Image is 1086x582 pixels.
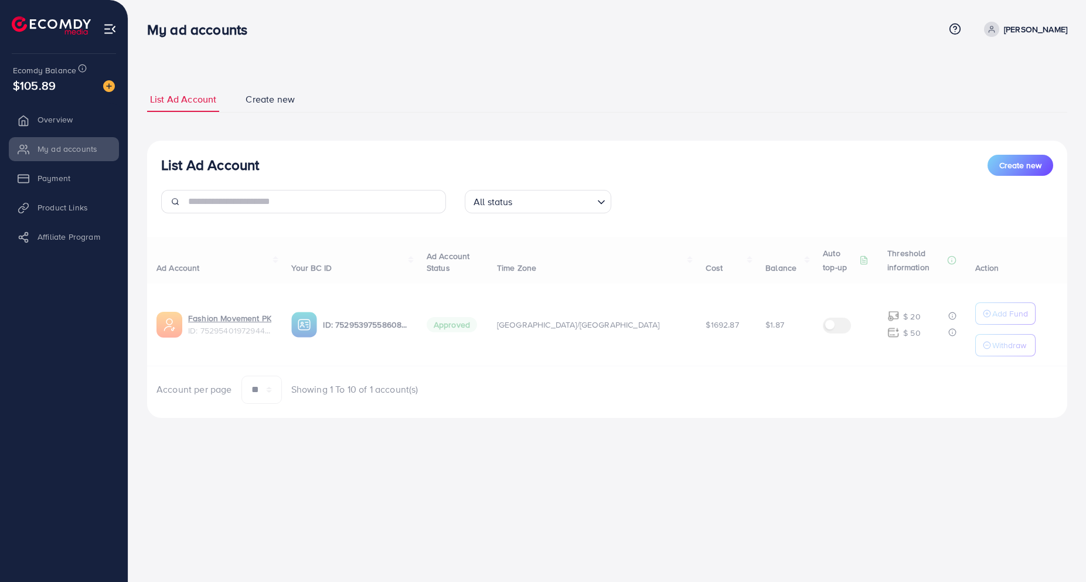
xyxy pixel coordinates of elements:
[988,155,1053,176] button: Create new
[147,21,257,38] h3: My ad accounts
[246,93,295,106] span: Create new
[13,77,56,94] span: $105.89
[516,191,593,210] input: Search for option
[13,64,76,76] span: Ecomdy Balance
[471,193,515,210] span: All status
[999,159,1041,171] span: Create new
[103,80,115,92] img: image
[103,22,117,36] img: menu
[150,93,216,106] span: List Ad Account
[465,190,611,213] div: Search for option
[161,156,259,173] h3: List Ad Account
[12,16,91,35] img: logo
[979,22,1067,37] a: [PERSON_NAME]
[1004,22,1067,36] p: [PERSON_NAME]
